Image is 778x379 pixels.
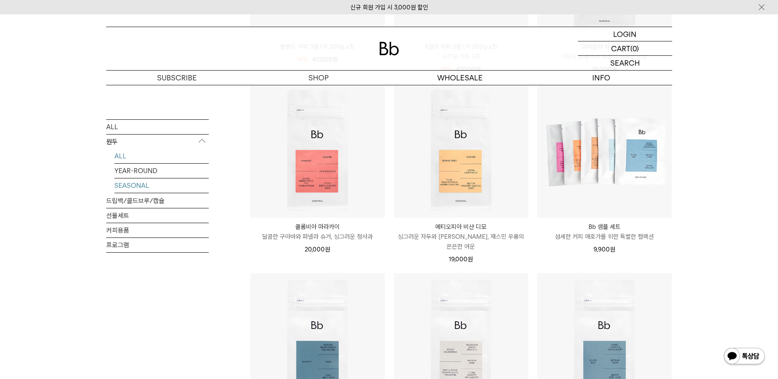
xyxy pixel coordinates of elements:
[114,148,209,163] a: ALL
[379,42,399,55] img: 로고
[537,222,672,242] a: Bb 샘플 세트 섬세한 커피 애호가를 위한 특별한 컬렉션
[350,4,428,11] a: 신규 회원 가입 시 3,000원 할인
[305,246,330,253] span: 20,000
[394,222,528,232] p: 에티오피아 비샨 디모
[389,71,531,85] p: WHOLESALE
[613,27,637,41] p: LOGIN
[106,223,209,237] a: 커피용품
[106,208,209,222] a: 선물세트
[250,222,385,242] a: 콜롬비아 마라카이 달콤한 구아바와 파넬라 슈거, 싱그러운 청사과
[723,347,766,367] img: 카카오톡 채널 1:1 채팅 버튼
[610,246,615,253] span: 원
[106,71,248,85] a: SUBSCRIBE
[114,178,209,192] a: SEASONAL
[394,222,528,251] a: 에티오피아 비샨 디모 싱그러운 자두와 [PERSON_NAME], 재스민 우롱의 은은한 여운
[106,237,209,252] a: 프로그램
[325,246,330,253] span: 원
[630,41,639,55] p: (0)
[610,56,640,70] p: SEARCH
[449,256,473,263] span: 19,000
[537,83,672,218] img: Bb 샘플 세트
[248,71,389,85] a: SHOP
[468,256,473,263] span: 원
[611,41,630,55] p: CART
[578,27,672,41] a: LOGIN
[114,163,209,178] a: YEAR-ROUND
[250,83,385,218] img: 콜롬비아 마라카이
[250,232,385,242] p: 달콤한 구아바와 파넬라 슈거, 싱그러운 청사과
[531,71,672,85] p: INFO
[537,222,672,232] p: Bb 샘플 세트
[537,232,672,242] p: 섬세한 커피 애호가를 위한 특별한 컬렉션
[106,193,209,208] a: 드립백/콜드브루/캡슐
[578,41,672,56] a: CART (0)
[106,119,209,134] a: ALL
[250,222,385,232] p: 콜롬비아 마라카이
[394,83,528,218] img: 에티오피아 비샨 디모
[394,232,528,251] p: 싱그러운 자두와 [PERSON_NAME], 재스민 우롱의 은은한 여운
[593,246,615,253] span: 9,900
[106,134,209,149] p: 원두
